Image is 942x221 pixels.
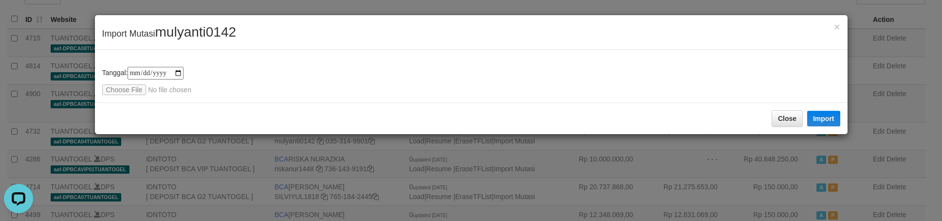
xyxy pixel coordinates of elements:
button: Close [772,110,803,127]
div: Tanggal: [102,67,840,95]
button: Open LiveChat chat widget [4,4,33,33]
span: × [834,21,840,32]
span: mulyanti0142 [155,24,237,40]
button: Import [807,111,840,126]
span: Import Mutasi [102,29,237,39]
button: Close [834,21,840,32]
